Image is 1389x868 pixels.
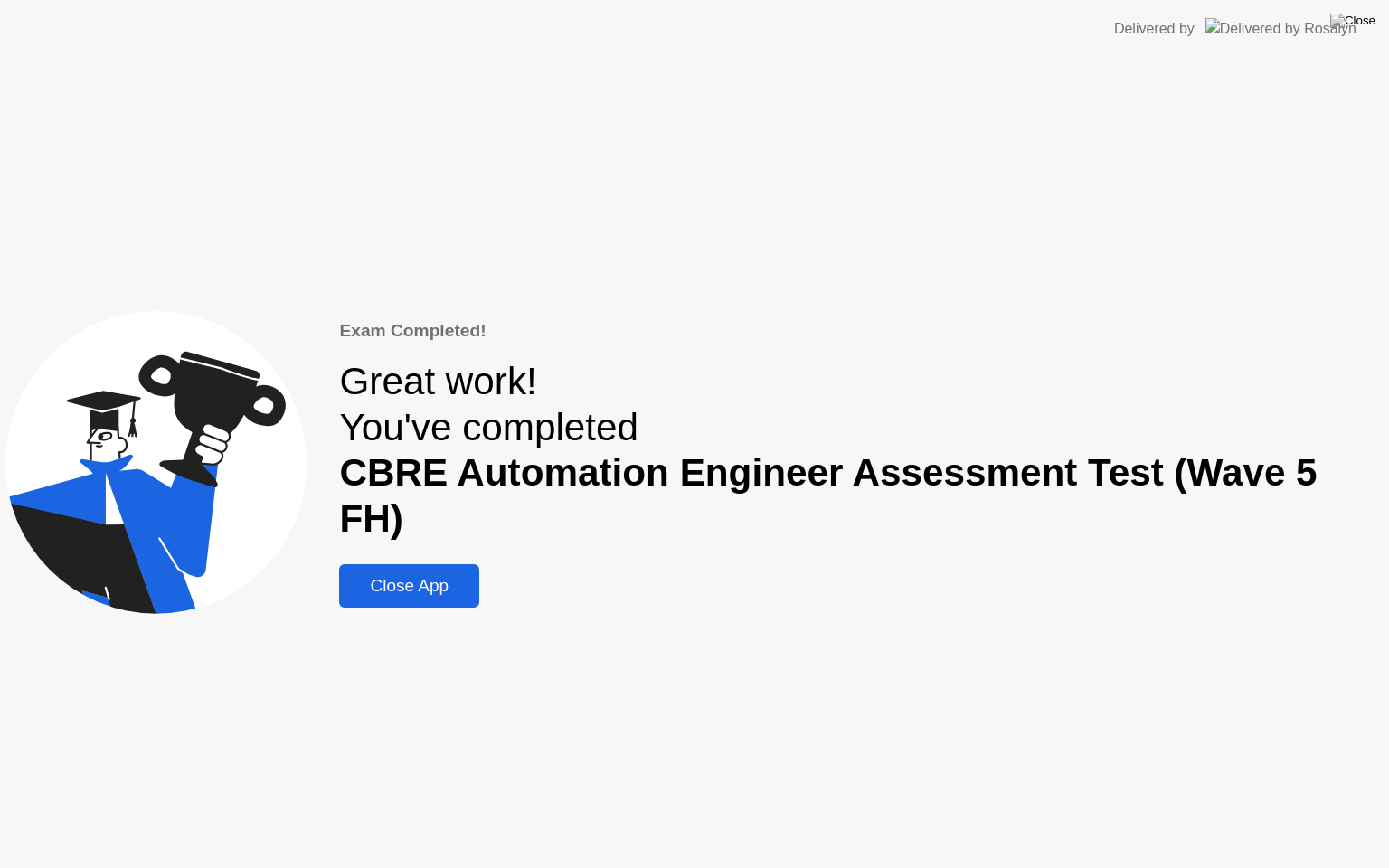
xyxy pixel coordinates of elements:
div: Great work! You've completed [339,359,1384,542]
div: Delivered by [1114,18,1195,40]
img: Delivered by Rosalyn [1205,18,1356,39]
div: Close App [345,576,474,596]
b: CBRE Automation Engineer Assessment Test (Wave 5 FH) [339,451,1317,540]
button: Close App [339,564,479,608]
img: Close [1330,14,1375,28]
div: Exam Completed! [339,318,1384,344]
